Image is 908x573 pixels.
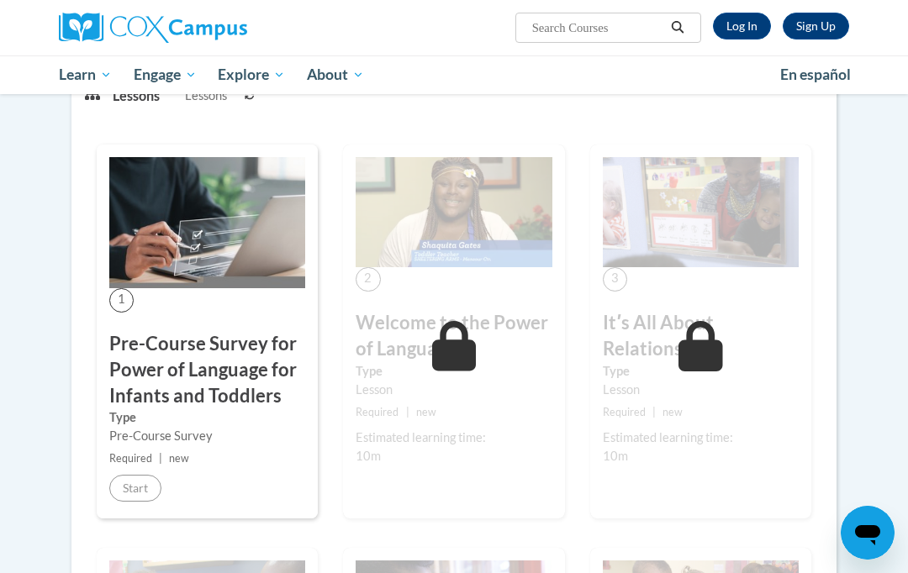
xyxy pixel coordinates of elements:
span: 3 [603,267,627,292]
div: Pre-Course Survey [109,427,305,445]
input: Search Courses [531,18,665,38]
iframe: Button to launch messaging window [841,506,895,560]
h3: Itʹs All About Relationships [603,310,799,362]
label: Type [109,408,305,427]
div: Main menu [46,55,862,94]
span: About [307,65,364,85]
span: | [652,406,656,418]
a: Explore [207,55,296,94]
a: About [296,55,375,94]
div: Lesson [603,381,799,399]
a: Cox Campus [59,13,305,43]
a: Engage [123,55,208,94]
span: En español [780,66,851,83]
span: Required [109,452,152,465]
span: | [406,406,409,418]
span: 1 [109,288,134,313]
img: Course Image [109,157,305,288]
span: Required [356,406,399,418]
img: Cox Campus [59,13,247,43]
span: new [416,406,436,418]
div: Lesson [356,381,552,399]
img: Course Image [356,157,552,267]
button: Search [665,18,690,38]
p: Lessons [113,87,160,105]
a: Register [783,13,849,39]
div: Estimated learning time: [356,428,552,447]
div: Estimated learning time: [603,428,799,447]
label: Type [603,362,799,381]
span: Learn [59,65,112,85]
a: Log In [713,13,771,39]
span: Engage [134,65,197,85]
span: Lessons [185,87,227,105]
label: Type [356,362,552,381]
a: Learn [48,55,123,94]
span: new [169,452,189,465]
span: new [663,406,683,418]
button: Start [109,475,161,502]
a: En español [769,57,862,92]
span: 10m [356,449,381,463]
span: Explore [218,65,285,85]
h3: Welcome to the Power of Language [356,310,552,362]
h3: Pre-Course Survey for Power of Language for Infants and Toddlers [109,331,305,408]
img: Course Image [603,157,799,267]
span: 10m [603,449,628,463]
span: 2 [356,267,380,292]
span: | [159,452,162,465]
span: Required [603,406,646,418]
